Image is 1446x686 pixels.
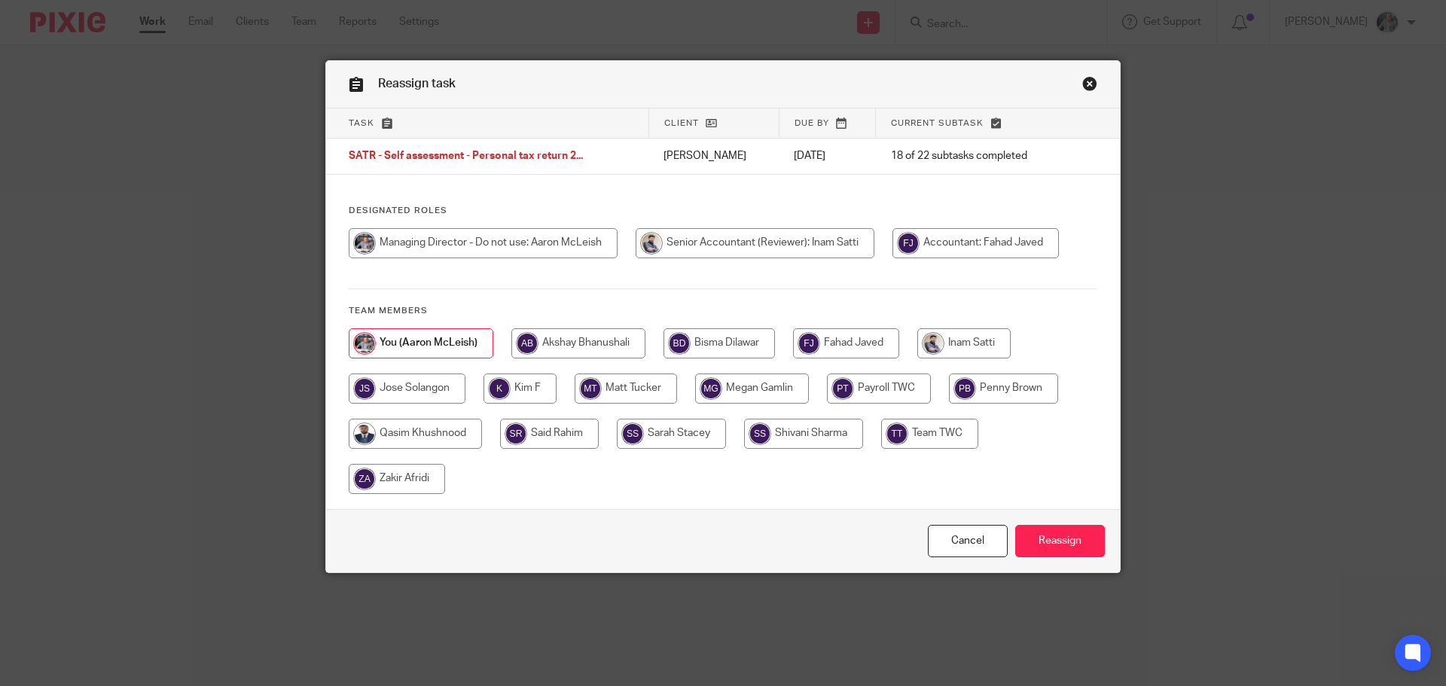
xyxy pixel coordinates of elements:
[378,78,456,90] span: Reassign task
[349,119,374,127] span: Task
[795,119,829,127] span: Due by
[928,525,1008,557] a: Close this dialog window
[1082,76,1097,96] a: Close this dialog window
[1015,525,1105,557] input: Reassign
[876,139,1068,175] td: 18 of 22 subtasks completed
[349,151,583,162] span: SATR - Self assessment - Personal tax return 2...
[891,119,984,127] span: Current subtask
[794,148,860,163] p: [DATE]
[664,119,699,127] span: Client
[664,148,764,163] p: [PERSON_NAME]
[349,205,1097,217] h4: Designated Roles
[349,305,1097,317] h4: Team members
